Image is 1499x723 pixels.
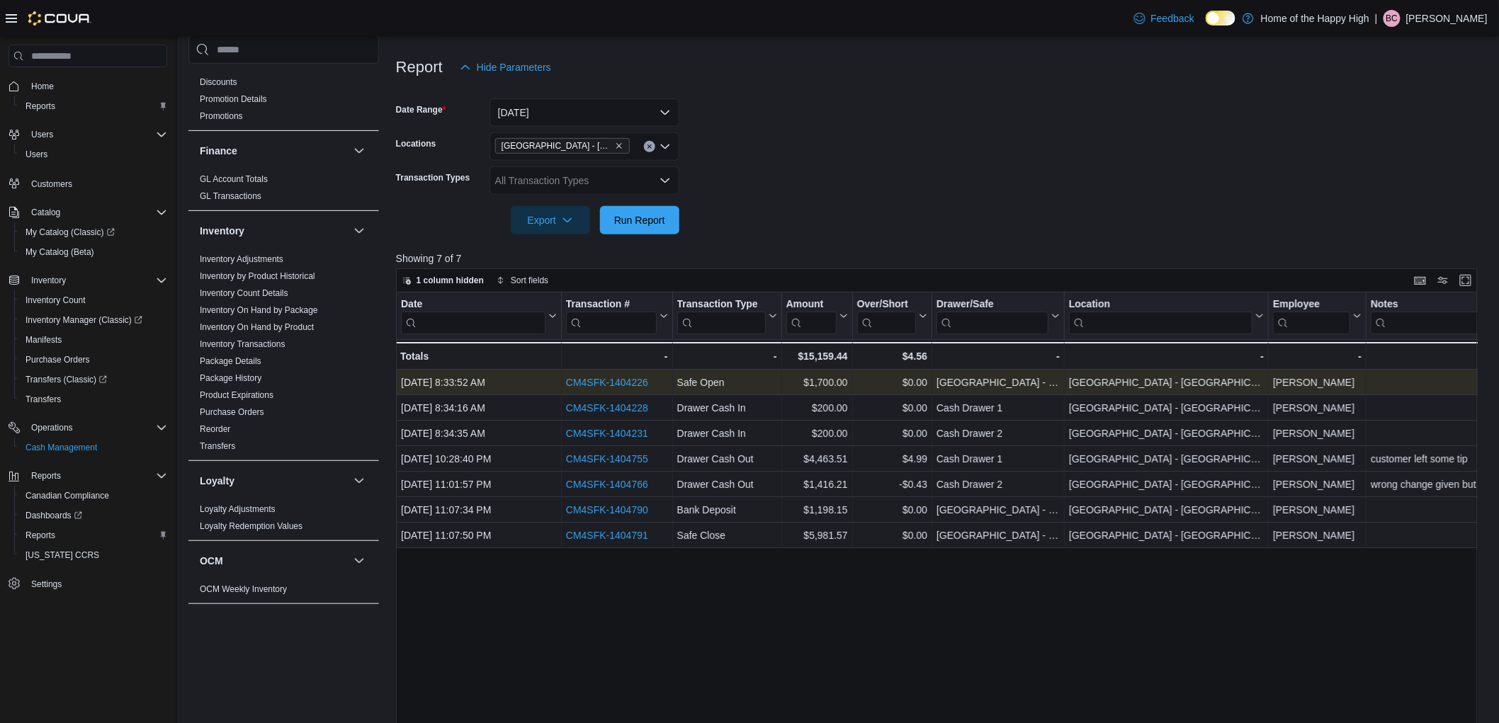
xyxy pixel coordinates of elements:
[200,271,315,281] a: Inventory by Product Historical
[31,422,73,433] span: Operations
[28,11,91,25] img: Cova
[1069,298,1252,334] div: Location
[511,275,548,286] span: Sort fields
[937,399,1060,416] div: Cash Drawer 1
[937,298,1060,334] button: Drawer/Safe
[856,298,915,312] div: Over/Short
[200,173,268,185] span: GL Account Totals
[1386,10,1398,27] span: BC
[566,453,648,465] a: CM4SFK-1404755
[1069,527,1264,544] div: [GEOGRAPHIC_DATA] - [GEOGRAPHIC_DATA] - Fire & Flower
[26,314,142,326] span: Inventory Manager (Classic)
[614,213,665,227] span: Run Report
[200,271,315,282] span: Inventory by Product Historical
[3,76,173,96] button: Home
[14,330,173,350] button: Manifests
[856,348,927,365] div: $4.56
[937,374,1060,391] div: [GEOGRAPHIC_DATA] - [GEOGRAPHIC_DATA]
[200,144,237,158] h3: Finance
[200,93,267,105] span: Promotion Details
[188,251,379,460] div: Inventory
[566,348,668,365] div: -
[677,399,776,416] div: Drawer Cash In
[3,574,173,594] button: Settings
[200,110,243,122] span: Promotions
[351,142,368,159] button: Finance
[566,530,648,541] a: CM4SFK-1404791
[1406,10,1488,27] p: [PERSON_NAME]
[20,312,167,329] span: Inventory Manager (Classic)
[200,76,237,88] span: Discounts
[200,190,261,202] span: GL Transactions
[20,331,67,348] a: Manifests
[26,204,167,221] span: Catalog
[20,351,96,368] a: Purchase Orders
[677,501,776,518] div: Bank Deposit
[20,547,167,564] span: Washington CCRS
[20,312,148,329] a: Inventory Manager (Classic)
[14,290,173,310] button: Inventory Count
[677,348,776,365] div: -
[14,144,173,164] button: Users
[786,298,836,312] div: Amount
[396,59,443,76] h3: Report
[856,425,927,442] div: $0.00
[200,254,283,265] span: Inventory Adjustments
[26,419,167,436] span: Operations
[20,371,167,388] span: Transfers (Classic)
[677,298,765,334] div: Transaction Type
[26,126,59,143] button: Users
[200,503,276,515] span: Loyalty Adjustments
[200,373,261,383] a: Package History
[937,298,1048,312] div: Drawer/Safe
[3,418,173,438] button: Operations
[14,350,173,370] button: Purchase Orders
[200,520,302,532] span: Loyalty Redemption Values
[26,126,167,143] span: Users
[397,272,490,289] button: 1 column hidden
[20,391,167,408] span: Transfers
[1273,425,1362,442] div: [PERSON_NAME]
[20,98,61,115] a: Reports
[14,525,173,545] button: Reports
[200,355,261,367] span: Package Details
[200,406,264,418] span: Purchase Orders
[566,298,657,312] div: Transaction #
[1261,10,1369,27] p: Home of the Happy High
[26,176,78,193] a: Customers
[14,242,173,262] button: My Catalog (Beta)
[26,227,115,238] span: My Catalog (Classic)
[20,487,167,504] span: Canadian Compliance
[188,171,379,210] div: Finance
[26,550,99,561] span: [US_STATE] CCRS
[1129,4,1200,33] a: Feedback
[401,425,557,442] div: [DATE] 8:34:35 AM
[856,399,927,416] div: $0.00
[26,394,61,405] span: Transfers
[31,129,53,140] span: Users
[26,374,107,385] span: Transfers (Classic)
[519,206,582,234] span: Export
[20,439,167,456] span: Cash Management
[14,389,173,409] button: Transfers
[20,507,167,524] span: Dashboards
[566,479,648,490] a: CM4SFK-1404766
[26,272,167,289] span: Inventory
[200,224,244,238] h3: Inventory
[937,425,1060,442] div: Cash Drawer 2
[786,348,847,365] div: $15,159.44
[660,141,671,152] button: Open list of options
[856,450,927,467] div: $4.99
[20,292,91,309] a: Inventory Count
[856,298,915,334] div: Over/Short
[26,204,66,221] button: Catalog
[200,554,223,568] h3: OCM
[14,506,173,525] a: Dashboards
[20,224,167,241] span: My Catalog (Classic)
[401,399,557,416] div: [DATE] 8:34:16 AM
[200,474,234,488] h3: Loyalty
[677,450,776,467] div: Drawer Cash Out
[786,298,836,334] div: Amount
[1069,501,1264,518] div: [GEOGRAPHIC_DATA] - [GEOGRAPHIC_DATA] - Fire & Flower
[26,149,47,160] span: Users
